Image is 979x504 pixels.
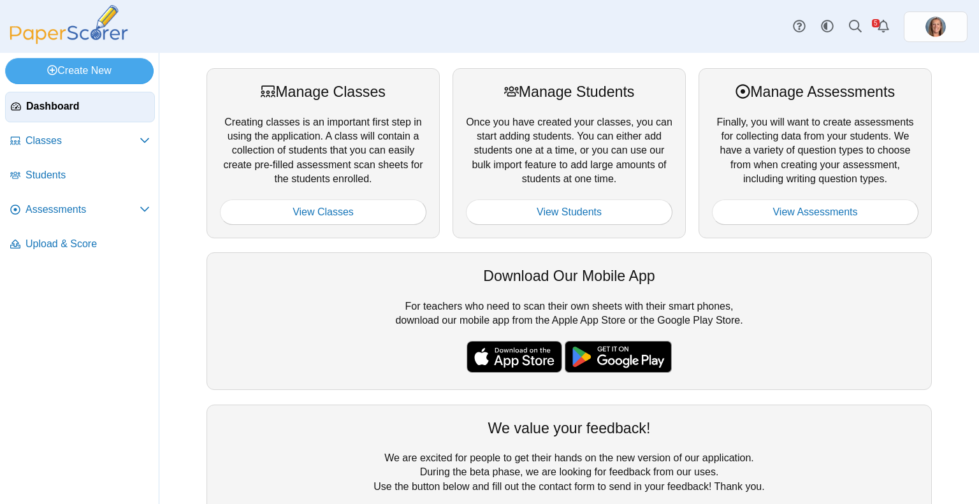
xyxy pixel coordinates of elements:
[466,199,672,225] a: View Students
[5,92,155,122] a: Dashboard
[466,82,672,102] div: Manage Students
[220,82,426,102] div: Manage Classes
[220,418,918,438] div: We value your feedback!
[712,199,918,225] a: View Assessments
[5,35,133,46] a: PaperScorer
[5,126,155,157] a: Classes
[25,134,140,148] span: Classes
[869,13,897,41] a: Alerts
[699,68,932,238] div: Finally, you will want to create assessments for collecting data from your students. We have a va...
[25,237,150,251] span: Upload & Score
[925,17,946,37] span: Samantha Sutphin - MRH Faculty
[220,266,918,286] div: Download Our Mobile App
[5,5,133,44] img: PaperScorer
[453,68,686,238] div: Once you have created your classes, you can start adding students. You can either add students on...
[925,17,946,37] img: ps.WNEQT33M2D3P2Tkp
[207,68,440,238] div: Creating classes is an important first step in using the application. A class will contain a coll...
[565,341,672,373] img: google-play-badge.png
[5,58,154,83] a: Create New
[26,99,149,113] span: Dashboard
[5,161,155,191] a: Students
[25,168,150,182] span: Students
[712,82,918,102] div: Manage Assessments
[5,229,155,260] a: Upload & Score
[207,252,932,390] div: For teachers who need to scan their own sheets with their smart phones, download our mobile app f...
[5,195,155,226] a: Assessments
[467,341,562,373] img: apple-store-badge.svg
[25,203,140,217] span: Assessments
[904,11,968,42] a: ps.WNEQT33M2D3P2Tkp
[220,199,426,225] a: View Classes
